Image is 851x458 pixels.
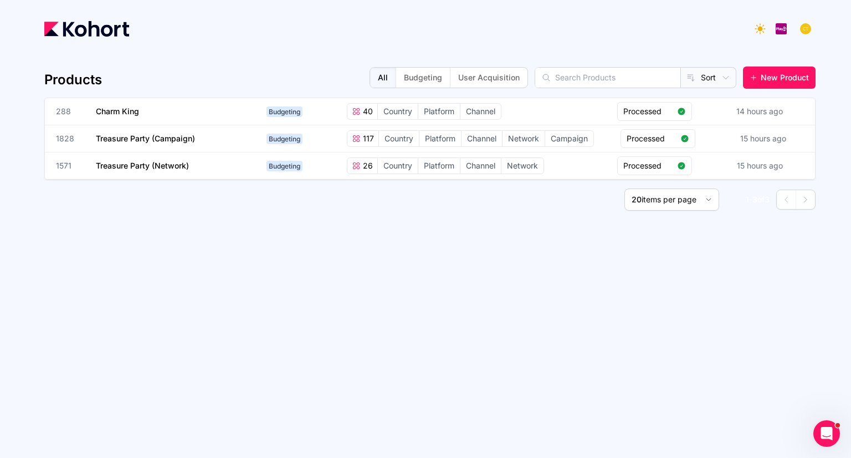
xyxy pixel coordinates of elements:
[632,195,642,204] span: 20
[734,104,785,119] div: 14 hours ago
[361,106,373,117] span: 40
[757,195,765,204] span: of
[749,195,752,204] span: -
[735,158,785,174] div: 15 hours ago
[266,106,303,117] span: Budgeting
[361,160,373,171] span: 26
[462,131,502,146] span: Channel
[746,195,749,204] span: 1
[56,106,83,117] span: 288
[738,131,788,146] div: 15 hours ago
[624,189,719,211] button: 20items per page
[370,68,396,88] button: All
[266,134,303,144] span: Budgeting
[752,195,757,204] span: 3
[44,21,129,37] img: Kohort logo
[396,68,450,88] button: Budgeting
[418,158,460,174] span: Platform
[545,131,593,146] span: Campaign
[623,106,673,117] span: Processed
[501,158,544,174] span: Network
[44,71,102,89] h4: Products
[743,67,816,89] button: New Product
[535,68,680,88] input: Search Products
[96,161,189,170] span: Treasure Party (Network)
[418,104,460,119] span: Platform
[56,160,83,171] span: 1571
[266,161,303,171] span: Budgeting
[813,420,840,447] iframe: Intercom live chat
[623,160,673,171] span: Processed
[460,158,501,174] span: Channel
[460,104,501,119] span: Channel
[627,133,676,144] span: Processed
[642,195,696,204] span: items per page
[765,195,770,204] span: 3
[701,72,716,83] span: Sort
[503,131,545,146] span: Network
[378,158,418,174] span: Country
[761,72,809,83] span: New Product
[96,106,139,116] span: Charm King
[96,134,195,143] span: Treasure Party (Campaign)
[378,104,418,119] span: Country
[776,23,787,34] img: logo_PlayQ_20230721100321046856.png
[361,133,374,144] span: 117
[56,133,83,144] span: 1828
[419,131,461,146] span: Platform
[450,68,527,88] button: User Acquisition
[379,131,419,146] span: Country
